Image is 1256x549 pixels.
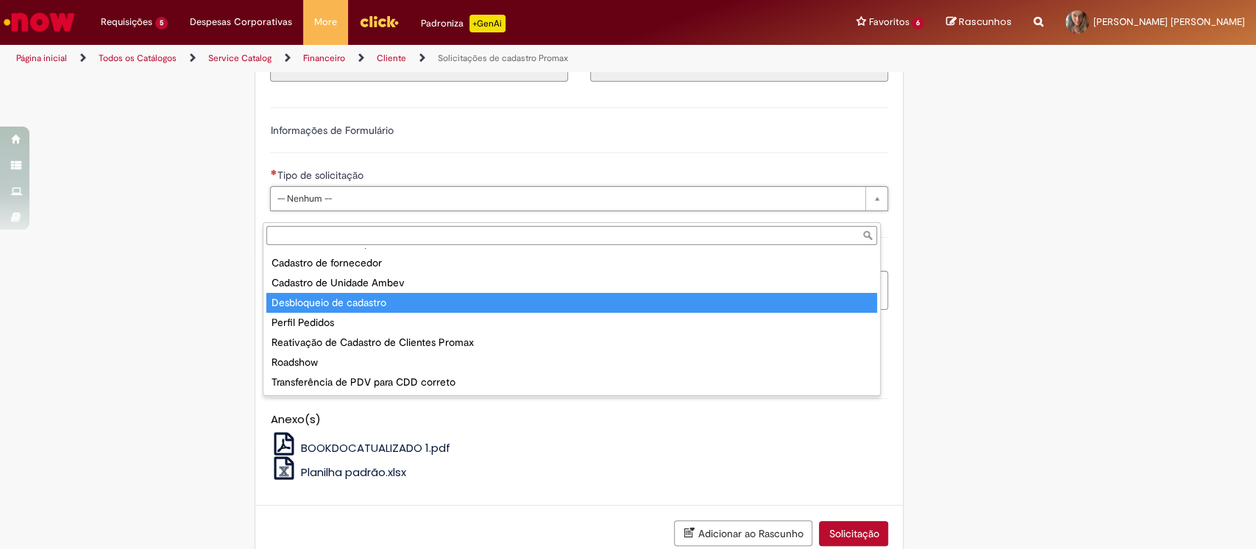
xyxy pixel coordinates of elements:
div: Cadastro de fornecedor [266,253,877,273]
div: Perfil Pedidos [266,313,877,333]
div: Desbloqueio de cadastro [266,293,877,313]
div: Reativação de Cadastro de Clientes Promax [266,333,877,353]
div: Transferência de PDV para CDD correto [266,372,877,392]
div: Roadshow [266,353,877,372]
ul: Tipo de solicitação [263,248,880,395]
div: Cadastro de Unidade Ambev [266,273,877,293]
